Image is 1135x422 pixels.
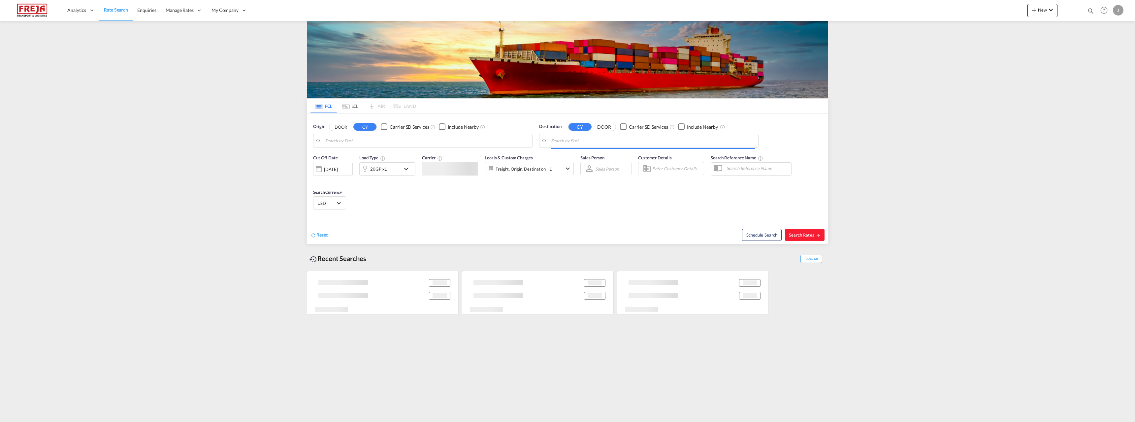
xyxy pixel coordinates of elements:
md-pagination-wrapper: Use the left and right arrow keys to navigate between tabs [310,99,416,113]
div: J [1113,5,1123,16]
div: icon-refreshReset [310,232,328,239]
span: Search Rates [789,232,821,238]
md-icon: The selected Trucker/Carrierwill be displayed in the rate results If the rates are from another f... [437,156,442,161]
div: Origin DOOR CY Checkbox No InkUnchecked: Search for CY (Container Yard) services for all selected... [307,114,828,244]
input: Search Reference Name [723,163,791,173]
md-icon: icon-backup-restore [309,255,317,263]
div: [DATE] [313,162,353,176]
span: Sales Person [580,155,604,160]
md-icon: Your search will be saved by the below given name [758,156,763,161]
span: Customer Details [638,155,671,160]
md-icon: Unchecked: Ignores neighbouring ports when fetching rates.Checked : Includes neighbouring ports w... [720,124,725,130]
span: My Company [211,7,239,14]
md-icon: Unchecked: Search for CY (Container Yard) services for all selected carriers.Checked : Search for... [430,124,436,130]
md-checkbox: Checkbox No Ink [381,123,429,130]
span: Rate Search [104,7,128,13]
span: Cut Off Date [313,155,338,160]
md-icon: icon-information-outline [380,156,385,161]
input: Enter Customer Details [652,164,702,174]
div: 20GP x1icon-chevron-down [359,162,415,176]
div: Freight Origin Destination Factory Stuffing [496,164,552,174]
span: USD [317,200,336,206]
div: Include Nearby [687,124,718,130]
md-icon: icon-arrow-right [816,233,821,238]
span: Enquiries [137,7,156,13]
md-icon: Unchecked: Ignores neighbouring ports when fetching rates.Checked : Includes neighbouring ports w... [480,124,485,130]
span: Manage Rates [166,7,194,14]
div: [DATE] [324,166,338,172]
input: Search by Port [325,136,529,146]
md-checkbox: Checkbox No Ink [439,123,479,130]
md-icon: icon-chevron-down [402,165,413,173]
img: LCL+%26+FCL+BACKGROUND.png [307,21,828,98]
span: Help [1098,5,1110,16]
span: Search Currency [313,190,342,195]
md-tab-item: LCL [337,99,363,113]
span: Load Type [359,155,385,160]
md-icon: icon-magnify [1087,7,1094,15]
button: CY [568,123,592,131]
div: Carrier SD Services [390,124,429,130]
md-icon: icon-plus 400-fg [1030,6,1038,14]
md-select: Sales Person [595,164,620,174]
md-icon: icon-chevron-down [1047,6,1055,14]
span: Analytics [67,7,86,14]
div: Help [1098,5,1113,16]
button: DOOR [329,123,352,131]
button: Search Ratesicon-arrow-right [785,229,825,241]
md-icon: Unchecked: Search for CY (Container Yard) services for all selected carriers.Checked : Search for... [669,124,675,130]
md-checkbox: Checkbox No Ink [678,123,718,130]
md-select: Select Currency: $ USDUnited States Dollar [317,198,342,208]
span: Locals & Custom Charges [485,155,533,160]
div: 20GP x1 [370,164,387,174]
span: Reset [316,232,328,238]
span: Carrier [422,155,442,160]
div: Carrier SD Services [629,124,668,130]
div: icon-magnify [1087,7,1094,17]
md-icon: icon-refresh [310,232,316,238]
md-datepicker: Select [313,175,318,184]
button: icon-plus 400-fgNewicon-chevron-down [1027,4,1057,17]
div: Recent Searches [307,251,369,266]
md-checkbox: Checkbox No Ink [620,123,668,130]
div: Freight Origin Destination Factory Stuffingicon-chevron-down [485,162,574,175]
div: Include Nearby [448,124,479,130]
span: Destination [539,123,562,130]
md-icon: icon-chevron-down [564,165,572,173]
input: Search by Port [551,136,755,146]
span: Show All [800,255,822,263]
span: Origin [313,123,325,130]
span: Search Reference Name [711,155,763,160]
button: CY [353,123,376,131]
md-tab-item: FCL [310,99,337,113]
img: 586607c025bf11f083711d99603023e7.png [10,3,54,18]
span: New [1030,7,1055,13]
button: Note: By default Schedule search will only considerorigin ports, destination ports and cut off da... [742,229,782,241]
button: DOOR [593,123,616,131]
